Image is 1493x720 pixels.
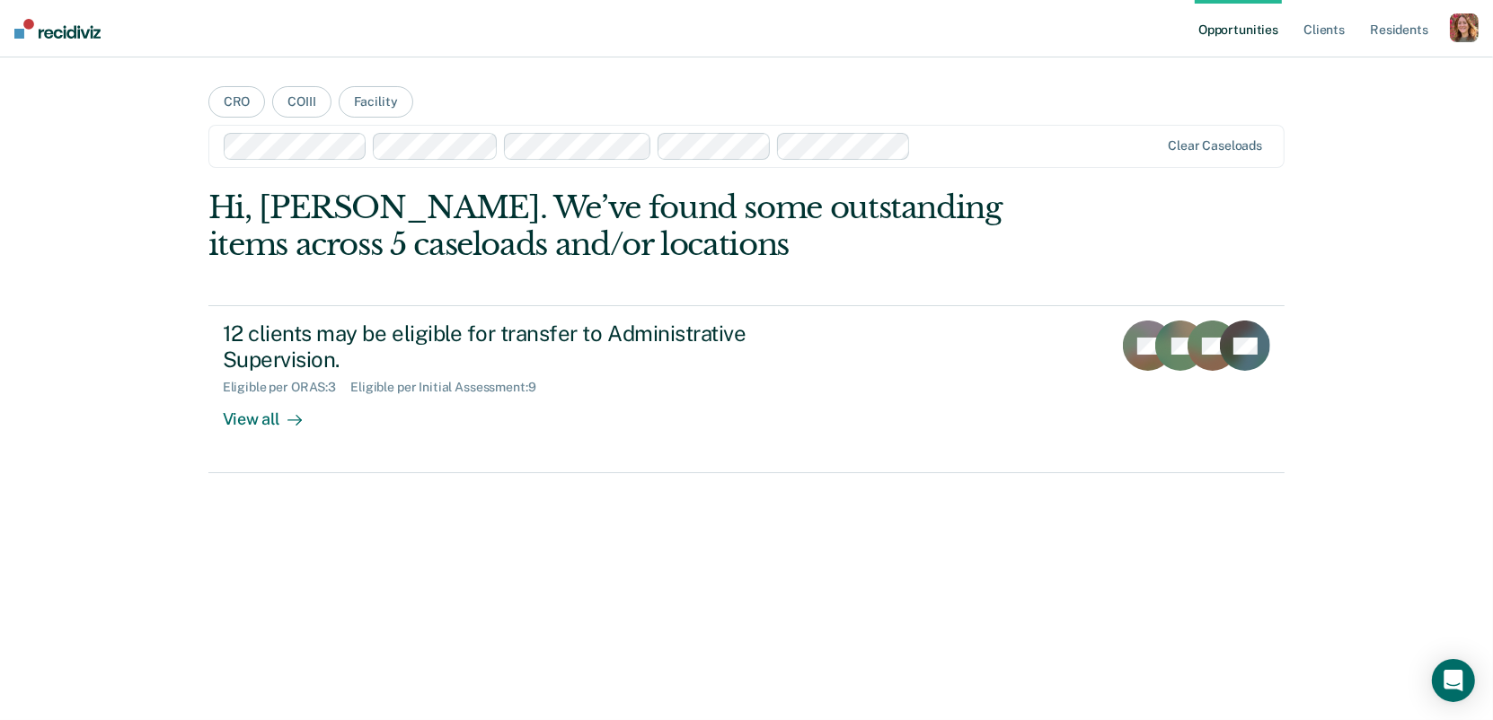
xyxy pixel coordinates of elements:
[223,395,323,430] div: View all
[208,305,1285,473] a: 12 clients may be eligible for transfer to Administrative Supervision.Eligible per ORAS:3Eligible...
[1432,659,1475,702] div: Open Intercom Messenger
[223,320,853,373] div: 12 clients may be eligible for transfer to Administrative Supervision.
[14,19,101,39] img: Recidiviz
[350,380,550,395] div: Eligible per Initial Assessment : 9
[339,86,413,118] button: Facility
[208,86,266,118] button: CRO
[272,86,331,118] button: COIII
[208,189,1070,263] div: Hi, [PERSON_NAME]. We’ve found some outstanding items across 5 caseloads and/or locations
[1168,138,1262,154] div: Clear caseloads
[223,380,350,395] div: Eligible per ORAS : 3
